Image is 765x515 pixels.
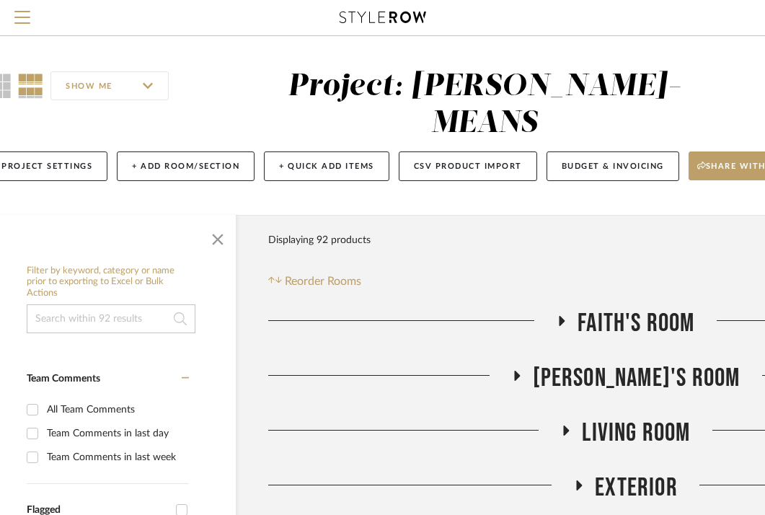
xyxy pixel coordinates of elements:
[27,304,195,333] input: Search within 92 results
[582,418,690,449] span: Living Room
[47,398,185,421] div: All Team Comments
[399,151,537,181] button: CSV Product Import
[547,151,679,181] button: Budget & Invoicing
[533,363,740,394] span: [PERSON_NAME]'s Room
[288,71,682,138] div: Project: [PERSON_NAME]-MEANS
[595,472,678,503] span: Exterior
[27,265,195,299] h6: Filter by keyword, category or name prior to exporting to Excel or Bulk Actions
[47,446,185,469] div: Team Comments in last week
[117,151,255,181] button: + Add Room/Section
[47,422,185,445] div: Team Comments in last day
[27,374,100,384] span: Team Comments
[578,308,694,339] span: Faith's Room
[264,151,389,181] button: + Quick Add Items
